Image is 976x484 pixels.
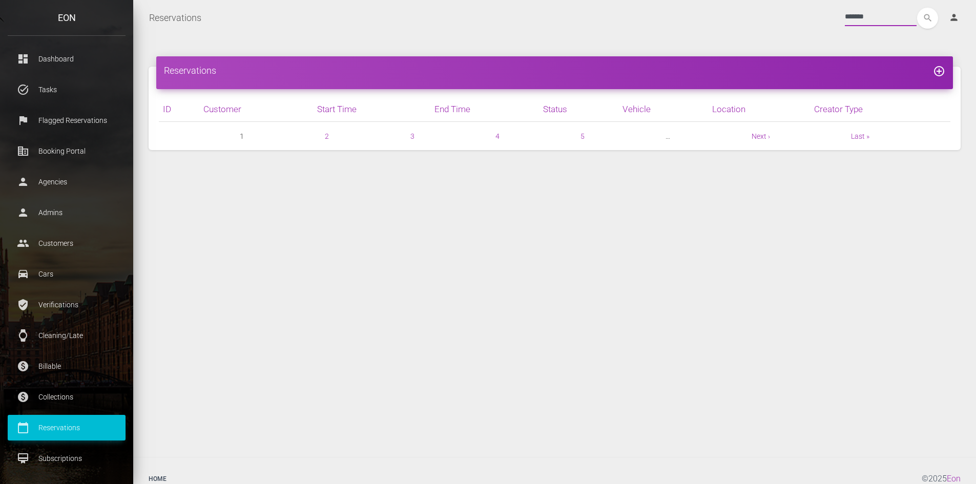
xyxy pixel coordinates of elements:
a: verified_user Verifications [8,292,126,318]
a: card_membership Subscriptions [8,446,126,471]
p: Booking Portal [15,143,118,159]
th: Vehicle [618,97,708,122]
a: Reservations [149,5,201,31]
p: Admins [15,205,118,220]
button: search [917,8,938,29]
p: Tasks [15,82,118,97]
nav: pager [159,130,950,142]
a: watch Cleaning/Late [8,323,126,348]
a: paid Billable [8,353,126,379]
a: 5 [580,132,585,140]
p: Cleaning/Late [15,328,118,343]
a: paid Collections [8,384,126,410]
th: ID [159,97,199,122]
p: Customers [15,236,118,251]
th: Start Time [313,97,430,122]
a: 2 [325,132,329,140]
p: Reservations [15,420,118,435]
a: task_alt Tasks [8,77,126,102]
th: Status [539,97,618,122]
p: Billable [15,359,118,374]
a: calendar_today Reservations [8,415,126,440]
a: corporate_fare Booking Portal [8,138,126,164]
a: person Admins [8,200,126,225]
p: Cars [15,266,118,282]
a: person Agencies [8,169,126,195]
p: Verifications [15,297,118,312]
a: person [941,8,968,28]
p: Collections [15,389,118,405]
th: End Time [430,97,539,122]
a: Eon [947,474,961,483]
a: 3 [410,132,414,140]
h4: Reservations [164,64,945,77]
a: drive_eta Cars [8,261,126,287]
span: … [666,130,670,142]
a: flag Flagged Reservations [8,108,126,133]
i: add_circle_outline [933,65,945,77]
a: people Customers [8,230,126,256]
a: Next › [752,132,770,140]
a: dashboard Dashboard [8,46,126,72]
th: Customer [199,97,313,122]
span: 1 [240,130,244,142]
a: Last » [851,132,869,140]
p: Dashboard [15,51,118,67]
th: Location [708,97,811,122]
a: add_circle_outline [933,65,945,76]
p: Subscriptions [15,451,118,466]
p: Agencies [15,174,118,190]
th: Creator Type [810,97,950,122]
a: 4 [495,132,500,140]
p: Flagged Reservations [15,113,118,128]
i: person [949,12,959,23]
